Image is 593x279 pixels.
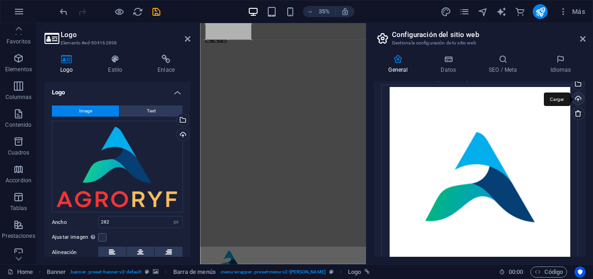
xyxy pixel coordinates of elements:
[459,6,470,17] button: pages
[92,55,142,74] h4: Estilo
[440,6,451,17] button: design
[348,267,361,278] span: Haz clic para seleccionar y doble clic para editar
[329,269,334,274] i: Este elemento es un preajuste personalizable
[44,81,190,98] h4: Logo
[478,6,488,17] i: Navegador
[496,6,507,17] button: text_generator
[220,267,326,278] span: . menu-wrapper .preset-menu-v2-[PERSON_NAME]
[52,232,98,243] label: Ajustar imagen
[303,6,336,17] button: 35%
[2,232,35,240] p: Prestaciones
[47,267,66,278] span: Haz clic para seleccionar y doble clic para editar
[153,269,158,274] i: Este elemento contiene un fondo
[374,55,426,74] h4: General
[559,7,585,16] span: Más
[52,121,183,213] div: AGRORYF__2_-removebg-preview-u_tx035h2k2AnmOQxf-HQw.png
[574,267,586,278] button: Usercentrics
[79,105,92,117] span: Image
[151,6,162,17] i: Guardar (Ctrl+S)
[142,55,190,74] h4: Enlace
[535,6,546,17] i: Publicar
[52,105,119,117] button: Image
[7,267,33,278] a: Haz clic para cancelar la selección y doble clic para abrir páginas
[61,31,190,39] h2: Logo
[120,105,183,117] button: Text
[5,121,32,129] p: Contenido
[441,6,451,17] i: Diseño (Ctrl+Alt+Y)
[6,38,31,45] p: Favoritos
[459,6,470,17] i: Páginas (Ctrl+Alt+S)
[530,267,567,278] button: Código
[52,247,98,258] label: Alineación
[365,269,370,274] i: Este elemento está vinculado
[6,93,32,101] p: Columnas
[426,55,474,74] h4: Datos
[515,6,525,17] i: Comercio
[533,4,548,19] button: publish
[147,105,156,117] span: Text
[6,177,32,184] p: Accordion
[58,6,69,17] button: undo
[145,269,149,274] i: Este elemento es un preajuste personalizable
[52,220,98,225] label: Ancho
[392,39,567,47] h3: Gestiona la configuración de tu sitio web
[381,85,578,270] div: AGRORYF1-6NgoO2ZmNf1T6u5pmWq60g.png
[392,31,586,39] h2: Configuración del sitio web
[509,267,523,278] span: 00 00
[5,66,32,73] p: Elementos
[555,4,589,19] button: Más
[572,92,585,105] a: Cargar
[496,6,507,17] i: AI Writer
[58,6,69,17] i: Deshacer: Cambiar colores (Ctrl+Z)
[151,6,162,17] button: save
[317,6,332,17] h6: 35%
[477,6,488,17] button: navigator
[10,205,27,212] p: Tablas
[535,267,563,278] span: Código
[8,149,30,156] p: Cuadros
[474,55,536,74] h4: SEO / Meta
[61,39,172,47] h3: Elemento #ed-904162898
[132,6,143,17] button: reload
[44,55,92,74] h4: Logo
[173,267,216,278] span: Haz clic para seleccionar y doble clic para editar
[515,268,517,275] span: :
[69,267,141,278] span: . banner .preset-banner-v3-default
[47,267,370,278] nav: breadcrumb
[514,6,525,17] button: commerce
[536,55,586,74] h4: Idiomas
